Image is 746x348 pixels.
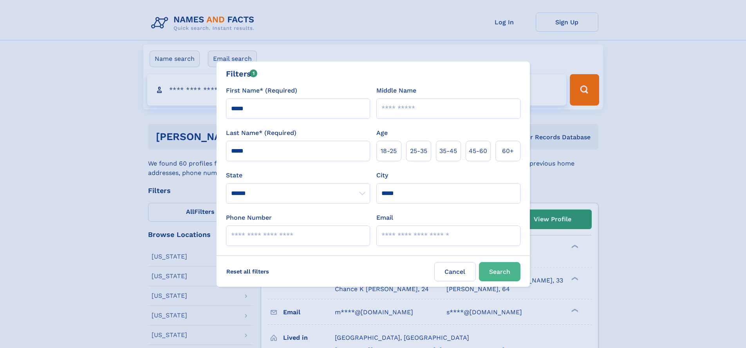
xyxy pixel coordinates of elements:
[502,146,514,156] span: 60+
[439,146,457,156] span: 35‑45
[381,146,397,156] span: 18‑25
[226,171,370,180] label: State
[221,262,274,281] label: Reset all filters
[226,68,258,80] div: Filters
[479,262,520,281] button: Search
[410,146,427,156] span: 25‑35
[434,262,476,281] label: Cancel
[226,86,297,95] label: First Name* (Required)
[469,146,487,156] span: 45‑60
[376,213,393,222] label: Email
[376,86,416,95] label: Middle Name
[376,128,388,138] label: Age
[376,171,388,180] label: City
[226,213,272,222] label: Phone Number
[226,128,296,138] label: Last Name* (Required)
